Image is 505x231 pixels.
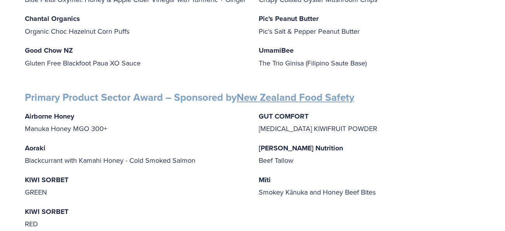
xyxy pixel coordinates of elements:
[25,174,246,198] p: GREEN
[259,14,319,24] strong: Pic's Peanut Butter
[25,111,74,121] strong: Airborne Honey
[259,12,480,37] p: Pic's Salt & Pepper Peanut Butter
[25,143,45,153] strong: Aoraki
[259,45,294,55] strong: UmamiBee
[25,110,246,135] p: Manuka Honey MGO 300+
[259,174,480,198] p: Smokey Kānuka and Honey Beef Bites
[25,205,246,230] p: RED
[25,207,68,217] strong: KIWI SORBET
[25,12,246,37] p: Organic Choc Hazelnut Corn Puffs
[259,111,308,121] strong: GUT COMFORT
[25,90,354,105] strong: Primary Product Sector Award – Sponsored by
[25,44,246,69] p: Gluten Free Blackfoot Paua XO Sauce
[259,143,343,153] strong: [PERSON_NAME] Nutrition
[25,175,68,185] strong: KIWI SORBET
[237,90,354,105] a: New Zealand Food Safety
[25,45,73,55] strong: Good Chow NZ
[25,142,246,167] p: Blackcurrant with Kamahi Honey - Cold Smoked Salmon
[259,44,480,69] p: The Trio Ginisa (Filipino Saute Base)
[259,110,480,135] p: [MEDICAL_DATA] KIWIFRUIT POWDER
[25,14,80,24] strong: Chantal Organics
[259,142,480,167] p: Beef Tallow
[259,175,271,185] strong: Mīti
